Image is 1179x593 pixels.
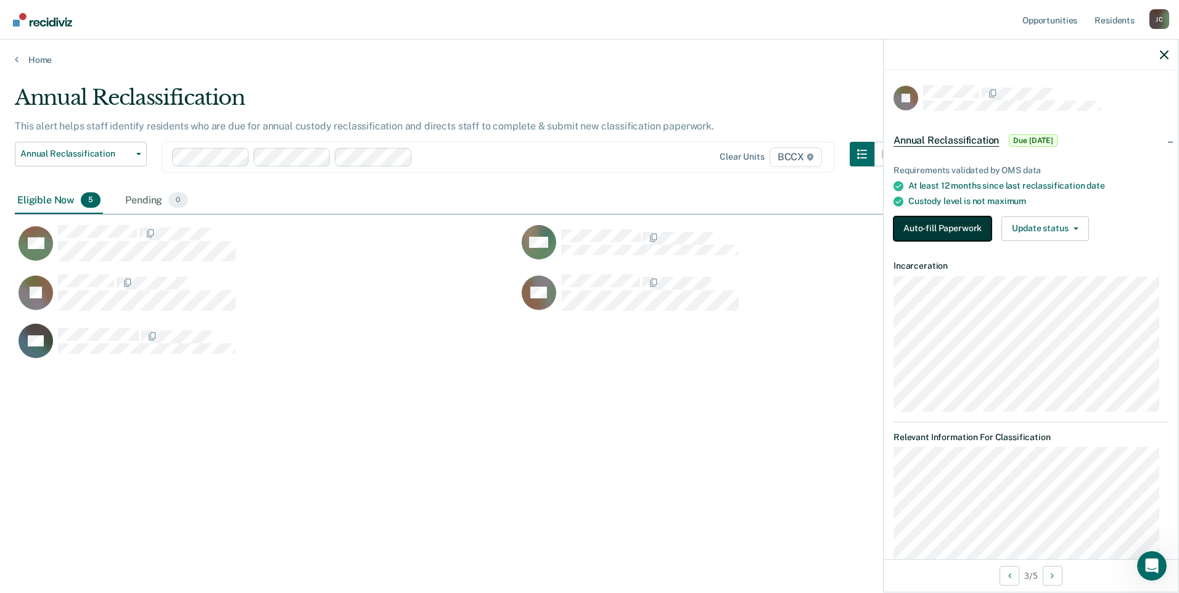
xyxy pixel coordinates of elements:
a: Home [15,54,1164,65]
div: CaseloadOpportunityCell-00664822 [15,323,518,372]
button: Next Opportunity [1043,566,1062,586]
span: BCCX [770,147,822,167]
button: Auto-fill Paperwork [893,216,992,241]
span: Due [DATE] [1009,134,1058,147]
span: date [1087,181,1104,190]
button: Previous Opportunity [1000,566,1019,586]
p: This alert helps staff identify residents who are due for annual custody reclassification and dir... [15,120,714,132]
div: Eligible Now [15,187,103,215]
div: Pending [123,187,190,215]
div: Custody level is not [908,196,1169,207]
div: At least 12 months since last reclassification [908,181,1169,191]
iframe: Intercom live chat [1137,551,1167,581]
div: CaseloadOpportunityCell-00640498 [15,224,518,274]
div: 3 / 5 [884,559,1178,592]
div: Requirements validated by OMS data [893,165,1169,176]
span: 5 [81,192,101,208]
img: Recidiviz [13,13,72,27]
div: Annual ReclassificationDue [DATE] [884,121,1178,160]
dt: Incarceration [893,261,1169,271]
span: maximum [987,196,1026,206]
div: Clear units [720,152,765,162]
div: CaseloadOpportunityCell-00487407 [518,224,1021,274]
span: 0 [168,192,187,208]
div: J C [1149,9,1169,29]
div: CaseloadOpportunityCell-00354584 [15,274,518,323]
button: Profile dropdown button [1149,9,1169,29]
button: Update status [1001,216,1088,241]
div: Annual Reclassification [15,85,899,120]
dt: Relevant Information For Classification [893,432,1169,443]
span: Annual Reclassification [893,134,999,147]
span: Annual Reclassification [20,149,131,159]
a: Navigate to form link [893,216,996,241]
div: CaseloadOpportunityCell-00109028 [518,274,1021,323]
